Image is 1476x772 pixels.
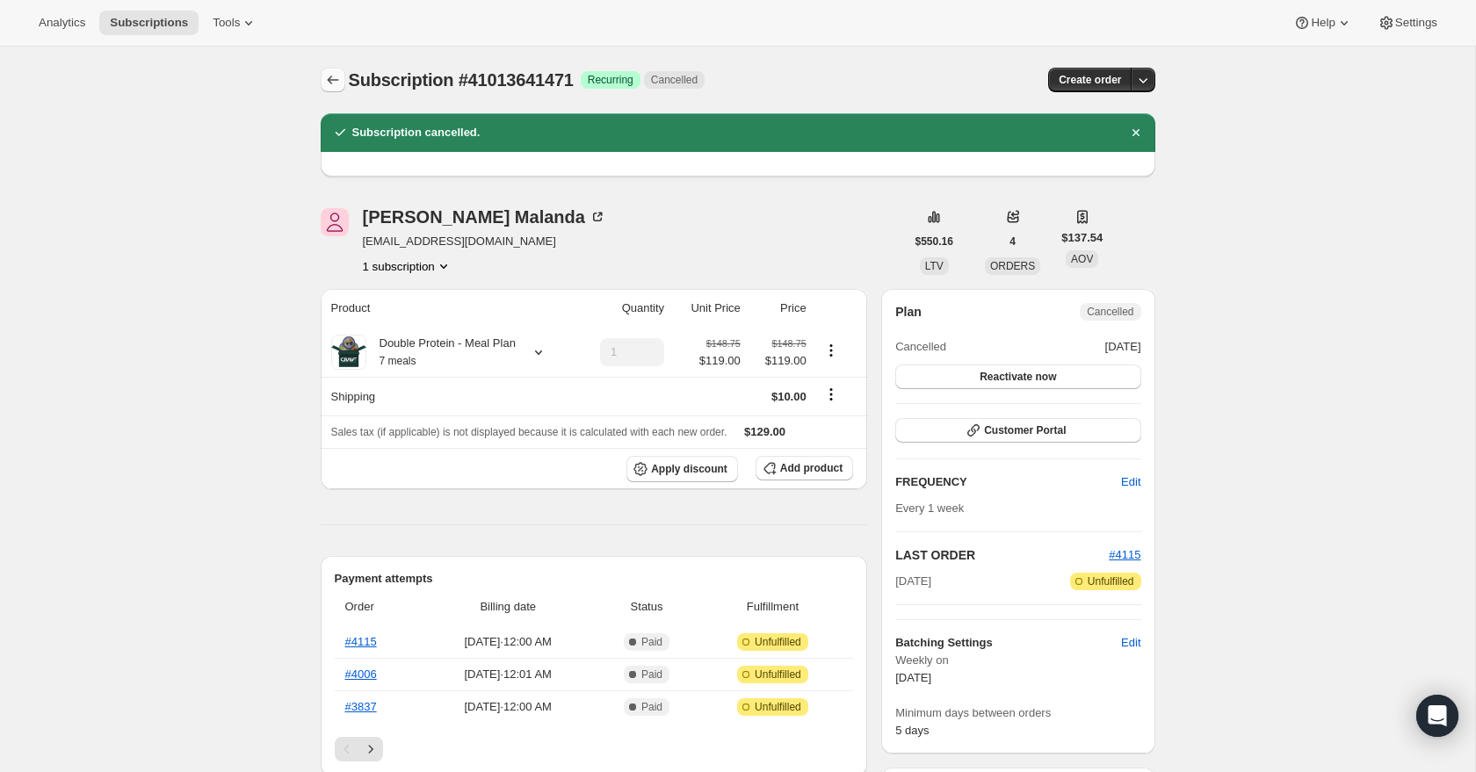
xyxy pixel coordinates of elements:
[895,501,964,515] span: Every 1 week
[641,667,662,682] span: Paid
[380,355,416,367] small: 7 meals
[641,635,662,649] span: Paid
[984,423,1066,437] span: Customer Portal
[363,208,606,226] div: [PERSON_NAME] Malanda
[321,208,349,236] span: Terry Malanda
[352,124,481,141] h2: Subscription cancelled.
[575,289,669,328] th: Quantity
[1416,695,1458,737] div: Open Intercom Messenger
[28,11,96,35] button: Analytics
[366,335,516,370] div: Double Protein - Meal Plan
[990,260,1035,272] span: ORDERS
[1111,629,1151,657] button: Edit
[817,341,845,360] button: Product actions
[895,364,1140,389] button: Reactivate now
[905,229,964,254] button: $550.16
[1059,73,1121,87] span: Create order
[1124,120,1148,145] button: Dismiss notification
[915,234,953,249] span: $550.16
[1111,468,1151,496] button: Edit
[751,352,807,370] span: $119.00
[1395,16,1437,30] span: Settings
[895,473,1121,491] h2: FREQUENCY
[895,573,931,590] span: [DATE]
[1071,253,1093,265] span: AOV
[771,390,807,403] span: $10.00
[345,635,377,648] a: #4115
[202,11,268,35] button: Tools
[335,570,854,588] h2: Payment attempts
[1048,68,1132,92] button: Create order
[213,16,240,30] span: Tools
[703,598,843,616] span: Fulfillment
[895,724,929,737] span: 5 days
[746,289,812,328] th: Price
[755,667,801,682] span: Unfulfilled
[321,68,345,92] button: Subscriptions
[895,634,1121,652] h6: Batching Settings
[1121,634,1140,652] span: Edit
[895,418,1140,443] button: Customer Portal
[39,16,85,30] span: Analytics
[706,338,741,349] small: $148.75
[895,303,922,321] h2: Plan
[363,233,606,250] span: [EMAIL_ADDRESS][DOMAIN_NAME]
[780,461,843,475] span: Add product
[331,335,366,370] img: product img
[1105,338,1141,356] span: [DATE]
[756,456,853,480] button: Add product
[425,633,591,651] span: [DATE] · 12:00 AM
[425,666,591,683] span: [DATE] · 12:01 AM
[321,377,575,415] th: Shipping
[755,635,801,649] span: Unfulfilled
[1311,16,1335,30] span: Help
[588,73,633,87] span: Recurring
[744,425,785,438] span: $129.00
[641,700,662,714] span: Paid
[699,352,741,370] span: $119.00
[1121,473,1140,491] span: Edit
[755,700,801,714] span: Unfulfilled
[1109,548,1140,561] a: #4115
[817,385,845,404] button: Shipping actions
[895,338,946,356] span: Cancelled
[321,289,575,328] th: Product
[345,700,377,713] a: #3837
[895,671,931,684] span: [DATE]
[110,16,188,30] span: Subscriptions
[1283,11,1363,35] button: Help
[980,370,1056,384] span: Reactivate now
[1367,11,1448,35] button: Settings
[1109,546,1140,564] button: #4115
[1088,574,1134,588] span: Unfulfilled
[895,546,1109,564] h2: LAST ORDER
[999,229,1026,254] button: 4
[1009,234,1016,249] span: 4
[331,426,727,438] span: Sales tax (if applicable) is not displayed because it is calculated with each new order.
[669,289,746,328] th: Unit Price
[1061,229,1103,247] span: $137.54
[425,598,591,616] span: Billing date
[349,70,574,90] span: Subscription #41013641471
[358,737,383,761] button: Next
[363,257,452,275] button: Product actions
[335,737,854,761] nav: Pagination
[345,667,377,681] a: #4006
[772,338,807,349] small: $148.75
[1087,305,1133,319] span: Cancelled
[425,698,591,716] span: [DATE] · 12:00 AM
[601,598,691,616] span: Status
[895,704,1140,722] span: Minimum days between orders
[626,456,738,482] button: Apply discount
[99,11,199,35] button: Subscriptions
[651,73,698,87] span: Cancelled
[895,652,1140,669] span: Weekly on
[335,588,420,626] th: Order
[651,462,727,476] span: Apply discount
[925,260,944,272] span: LTV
